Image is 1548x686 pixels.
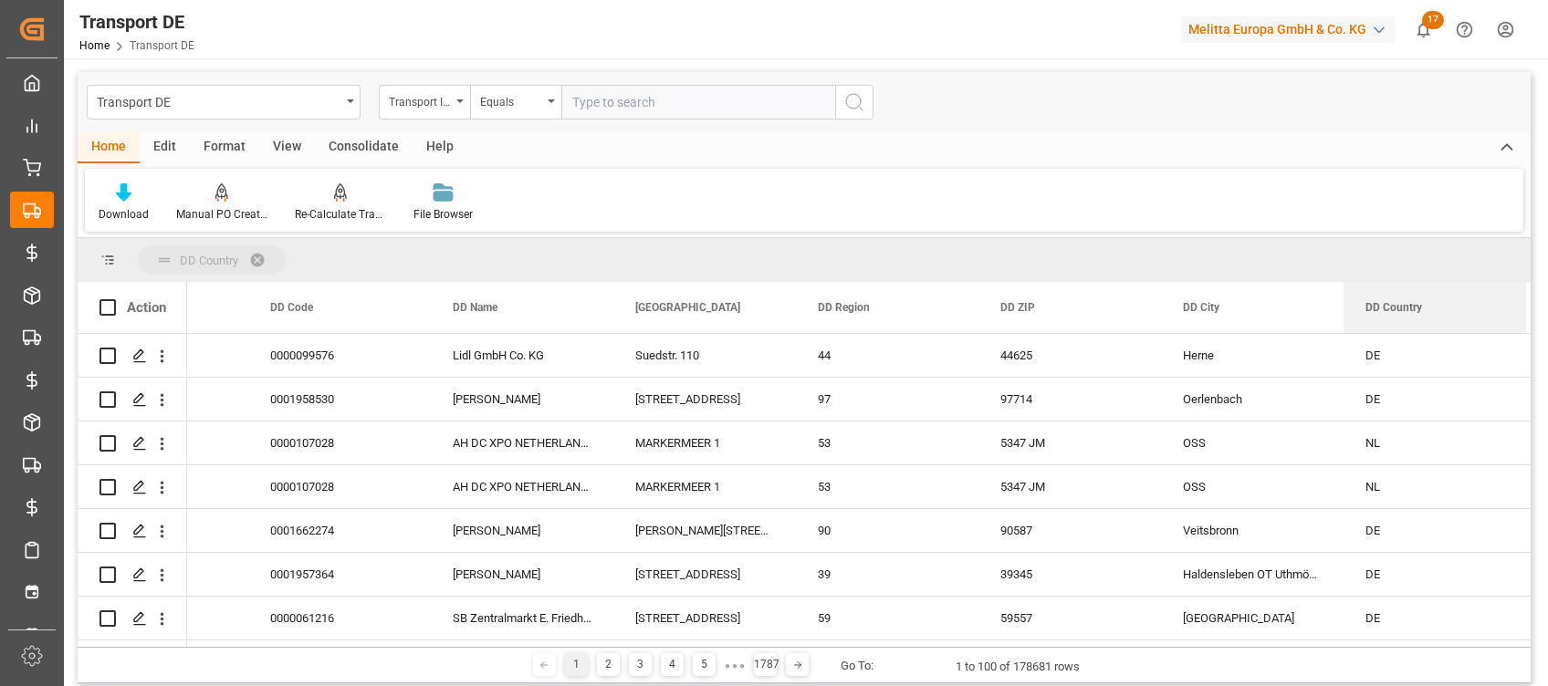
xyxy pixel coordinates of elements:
span: DD Country [1365,301,1422,314]
div: View [259,132,315,163]
div: 44625 [978,334,1161,377]
div: Oerlenbach [1161,378,1344,421]
div: 39 [796,553,978,596]
div: DE [1344,553,1526,596]
button: open menu [470,85,561,120]
div: Press SPACE to select this row. [78,597,187,640]
div: 90587 [978,509,1161,552]
span: DD Region [818,301,870,314]
div: [PERSON_NAME][STREET_ADDRESS] [613,509,796,552]
div: Melitta Europa GmbH & Co. KG [1181,16,1396,43]
div: 37 [796,640,978,683]
div: 53 [796,421,978,464]
div: 0001957364 [248,553,431,596]
span: DD Name [453,301,497,314]
div: [STREET_ADDRESS] [613,378,796,421]
div: DE [1344,597,1526,639]
div: 59557 [978,597,1161,639]
div: Haldensleben OT Uthmöden [1161,553,1344,596]
div: DE [1344,378,1526,421]
div: 59 [796,597,978,639]
span: [GEOGRAPHIC_DATA] [635,301,740,314]
div: Help [413,132,467,163]
div: SB Zentralmarkt E. Friedh. BT08 F [431,597,613,639]
div: File Browser [413,206,473,223]
div: 0001958530 [248,378,431,421]
div: NL [1344,465,1526,508]
div: 44 [796,334,978,377]
div: AH DC XPO NETHERLANDS II BV [431,421,613,464]
div: 0000061216 [248,597,431,639]
div: 1 to 100 of 178681 rows [956,658,1080,676]
div: Edit [140,132,190,163]
input: Type to search [561,85,835,120]
div: 2 [597,653,620,676]
div: Re-Calculate Transport Costs [295,206,386,223]
div: Lidl GmbH Co. KG [431,334,613,377]
div: [GEOGRAPHIC_DATA] [1161,597,1344,639]
div: Download [99,206,149,223]
div: 1787 [754,653,777,676]
div: AH DC XPO NETHERLANDS II BV [431,465,613,508]
div: NL [1344,421,1526,464]
div: Press SPACE to select this row. [78,465,187,509]
div: Press SPACE to select this row. [78,378,187,421]
button: open menu [379,85,470,120]
div: 0000107028 [248,421,431,464]
div: 3 [629,653,652,676]
button: open menu [87,85,361,120]
div: 37574 [978,640,1161,683]
div: Press SPACE to select this row. [78,640,187,684]
div: 90 [796,509,978,552]
div: Marktkauf 20016 [431,640,613,683]
div: MARKERMEER 1 [613,421,796,464]
button: search button [835,85,873,120]
div: 4 [661,653,684,676]
a: Home [79,39,110,52]
button: Melitta Europa GmbH & Co. KG [1181,12,1403,47]
div: Consolidate [315,132,413,163]
div: [STREET_ADDRESS] [613,597,796,639]
div: 1 [565,653,588,676]
div: OSS [1161,421,1344,464]
span: DD ZIP [1000,301,1035,314]
div: Press SPACE to select this row. [78,509,187,553]
div: Action [127,299,166,316]
span: DD City [1183,301,1219,314]
div: DE [1344,640,1526,683]
div: [PERSON_NAME] [431,378,613,421]
div: Press SPACE to select this row. [78,553,187,597]
div: ● ● ● [725,659,745,672]
div: 5347 JM [978,421,1161,464]
div: Go To: [841,657,873,675]
div: Press SPACE to select this row. [78,334,187,378]
div: 5 [693,653,716,676]
div: Transport DE [79,8,194,36]
div: Herne [1161,334,1344,377]
span: DD Code [270,301,313,314]
div: DE [1344,509,1526,552]
div: 0001662274 [248,509,431,552]
div: 0000099576 [248,334,431,377]
span: 17 [1422,11,1444,29]
div: Manual PO Creation [176,206,267,223]
div: [PERSON_NAME][STREET_ADDRESS] [613,640,796,683]
div: 97714 [978,378,1161,421]
div: [PERSON_NAME] [431,509,613,552]
div: 97 [796,378,978,421]
div: 39345 [978,553,1161,596]
button: show 17 new notifications [1403,9,1444,50]
div: 5347 JM [978,465,1161,508]
div: DE [1344,334,1526,377]
div: Veitsbronn [1161,509,1344,552]
div: [STREET_ADDRESS] [613,553,796,596]
div: 53 [796,465,978,508]
div: Transport DE [97,89,340,112]
div: Press SPACE to select this row. [78,421,187,465]
div: [PERSON_NAME] [431,553,613,596]
div: Home [78,132,140,163]
div: Equals [480,89,542,110]
div: Format [190,132,259,163]
div: Transport ID Logward [389,89,451,110]
div: 0000107028 [248,465,431,508]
